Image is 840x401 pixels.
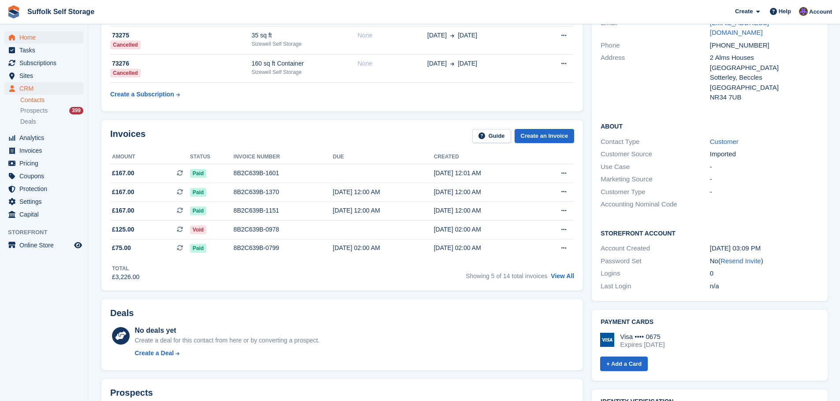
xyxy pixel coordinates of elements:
img: Visa Logo [600,333,614,347]
a: menu [4,239,83,251]
div: Marketing Source [601,174,709,184]
span: Tasks [19,44,72,56]
div: None [358,31,427,40]
a: Deals [20,117,83,126]
div: Total [112,265,139,272]
a: menu [4,157,83,169]
th: Amount [110,150,190,164]
div: [GEOGRAPHIC_DATA] [710,83,819,93]
a: Preview store [73,240,83,250]
div: 8B2C639B-0978 [234,225,333,234]
span: Prospects [20,107,48,115]
th: Due [333,150,434,164]
a: Suffolk Self Storage [24,4,98,19]
span: £125.00 [112,225,134,234]
span: Sites [19,70,72,82]
span: Showing 5 of 14 total invoices [466,272,547,280]
a: menu [4,31,83,44]
div: Cancelled [110,69,141,77]
div: Sotterley, Beccles [710,73,819,83]
h2: Invoices [110,129,146,143]
div: NR34 7UB [710,92,819,103]
div: 8B2C639B-1601 [234,169,333,178]
div: Create a Deal [134,349,174,358]
div: 8B2C639B-0799 [234,243,333,253]
span: Paid [190,188,206,197]
span: [DATE] [427,59,447,68]
span: Void [190,225,206,234]
a: Create a Subscription [110,86,180,103]
div: 8B2C639B-1151 [234,206,333,215]
span: Pricing [19,157,72,169]
div: Contact Type [601,137,709,147]
div: Account Created [601,243,709,254]
span: Capital [19,208,72,221]
div: Phone [601,40,709,51]
div: Create a Subscription [110,90,174,99]
div: [DATE] 12:00 AM [434,188,535,197]
h2: Deals [110,308,134,318]
h2: Prospects [110,388,153,398]
div: 2 Alms Houses [710,53,819,63]
div: Accounting Nominal Code [601,199,709,210]
a: Guide [472,129,511,143]
div: 0 [710,269,819,279]
span: Home [19,31,72,44]
a: Contacts [20,96,83,104]
div: Sizewell Self Storage [252,68,358,76]
div: - [710,162,819,172]
span: £75.00 [112,243,131,253]
div: Expires [DATE] [620,341,665,349]
span: [DATE] [458,59,477,68]
span: Account [809,7,832,16]
div: Password Set [601,256,709,266]
a: menu [4,144,83,157]
div: [GEOGRAPHIC_DATA] [710,63,819,73]
span: Invoices [19,144,72,157]
a: menu [4,170,83,182]
div: Customer Type [601,187,709,197]
div: Cancelled [110,40,141,49]
img: Emma [799,7,808,16]
div: 399 [69,107,83,114]
div: [DATE] 12:01 AM [434,169,535,178]
div: 73276 [110,59,252,68]
a: menu [4,208,83,221]
span: £167.00 [112,169,134,178]
div: Sizewell Self Storage [252,40,358,48]
div: None [358,59,427,68]
th: Status [190,150,234,164]
a: menu [4,82,83,95]
span: CRM [19,82,72,95]
span: Online Store [19,239,72,251]
div: Visa •••• 0675 [620,333,665,341]
div: [DATE] 02:00 AM [333,243,434,253]
span: Deals [20,118,36,126]
a: menu [4,183,83,195]
span: Settings [19,195,72,208]
div: n/a [710,281,819,291]
a: + Add a Card [600,357,648,371]
div: Use Case [601,162,709,172]
h2: Storefront Account [601,228,819,237]
a: Create a Deal [134,349,319,358]
div: Create a deal for this contact from here or by converting a prospect. [134,336,319,345]
th: Invoice number [234,150,333,164]
span: Subscriptions [19,57,72,69]
a: menu [4,44,83,56]
div: Logins [601,269,709,279]
h2: About [601,121,819,130]
div: £3,226.00 [112,272,139,282]
a: Prospects 399 [20,106,83,115]
span: Coupons [19,170,72,182]
span: Storefront [8,228,88,237]
div: Customer Source [601,149,709,159]
div: Address [601,53,709,103]
span: Paid [190,169,206,178]
div: [DATE] 02:00 AM [434,225,535,234]
div: [DATE] 12:00 AM [434,206,535,215]
div: [DATE] 02:00 AM [434,243,535,253]
div: 35 sq ft [252,31,358,40]
span: [DATE] [458,31,477,40]
div: 8B2C639B-1370 [234,188,333,197]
